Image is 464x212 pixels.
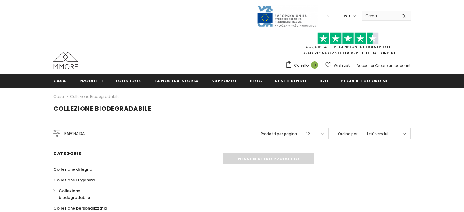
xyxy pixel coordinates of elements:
span: Lookbook [116,78,141,84]
span: Collezione biodegradabile [53,104,151,113]
span: Prodotti [79,78,103,84]
label: Ordina per [338,131,357,137]
img: Fidati di Pilot Stars [317,32,379,44]
span: Raffina da [64,130,85,137]
label: Prodotti per pagina [261,131,297,137]
a: La nostra storia [154,74,198,87]
a: Carrello 0 [285,61,321,70]
a: Accedi [357,63,370,68]
img: Casi MMORE [53,52,78,69]
a: Acquista le recensioni di TrustPilot [305,44,391,50]
span: Collezione biodegradabile [59,188,90,200]
span: Collezione personalizzata [53,205,107,211]
span: Collezione Organika [53,177,95,183]
a: Blog [250,74,262,87]
span: Blog [250,78,262,84]
span: Restituendo [275,78,306,84]
a: Collezione di legno [53,164,92,175]
a: Collezione biodegradabile [53,185,111,203]
a: supporto [211,74,236,87]
a: Prodotti [79,74,103,87]
a: Restituendo [275,74,306,87]
a: Collezione Organika [53,175,95,185]
a: Creare un account [375,63,411,68]
span: Categorie [53,151,81,157]
span: La nostra storia [154,78,198,84]
span: B2B [319,78,328,84]
span: Carrello [294,62,309,69]
span: Collezione di legno [53,166,92,172]
span: 0 [311,61,318,69]
input: Search Site [362,11,397,20]
a: Segui il tuo ordine [341,74,388,87]
a: Javni Razpis [257,13,318,18]
a: Collezione biodegradabile [70,94,119,99]
span: Casa [53,78,66,84]
img: Javni Razpis [257,5,318,27]
span: Segui il tuo ordine [341,78,388,84]
span: I più venduti [367,131,390,137]
a: Casa [53,93,64,100]
span: Wish List [334,62,350,69]
span: SPEDIZIONE GRATUITA PER TUTTI GLI ORDINI [285,35,411,56]
span: 12 [306,131,310,137]
span: supporto [211,78,236,84]
a: Casa [53,74,66,87]
span: or [371,63,374,68]
a: Lookbook [116,74,141,87]
a: Wish List [325,60,350,71]
span: USD [342,13,350,19]
a: B2B [319,74,328,87]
